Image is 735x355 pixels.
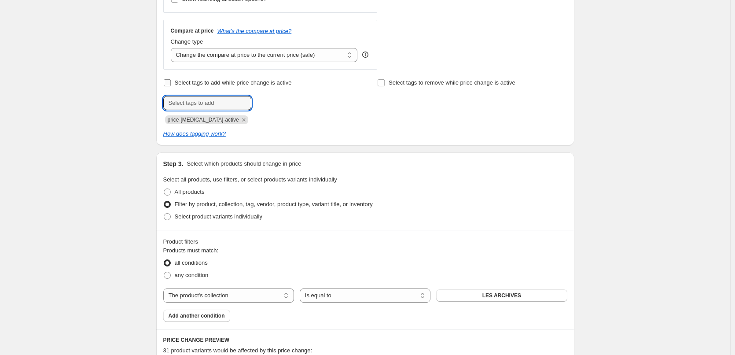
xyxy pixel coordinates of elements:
[175,272,209,278] span: any condition
[482,292,521,299] span: LES ARCHIVES
[175,79,292,86] span: Select tags to add while price change is active
[389,79,515,86] span: Select tags to remove while price change is active
[436,289,567,302] button: LES ARCHIVES
[163,176,337,183] span: Select all products, use filters, or select products variants individually
[175,201,373,207] span: Filter by product, collection, tag, vendor, product type, variant title, or inventory
[240,116,248,124] button: Remove price-change-job-active
[171,38,203,45] span: Change type
[361,50,370,59] div: help
[175,259,208,266] span: all conditions
[163,247,219,254] span: Products must match:
[169,312,225,319] span: Add another condition
[168,117,239,123] span: price-change-job-active
[163,159,184,168] h2: Step 3.
[163,337,567,344] h6: PRICE CHANGE PREVIEW
[163,347,312,354] span: 31 product variants would be affected by this price change:
[187,159,301,168] p: Select which products should change in price
[175,213,262,220] span: Select product variants individually
[163,237,567,246] div: Product filters
[163,310,230,322] button: Add another condition
[171,27,214,34] h3: Compare at price
[217,28,292,34] button: What's the compare at price?
[163,96,251,110] input: Select tags to add
[163,130,226,137] a: How does tagging work?
[175,189,205,195] span: All products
